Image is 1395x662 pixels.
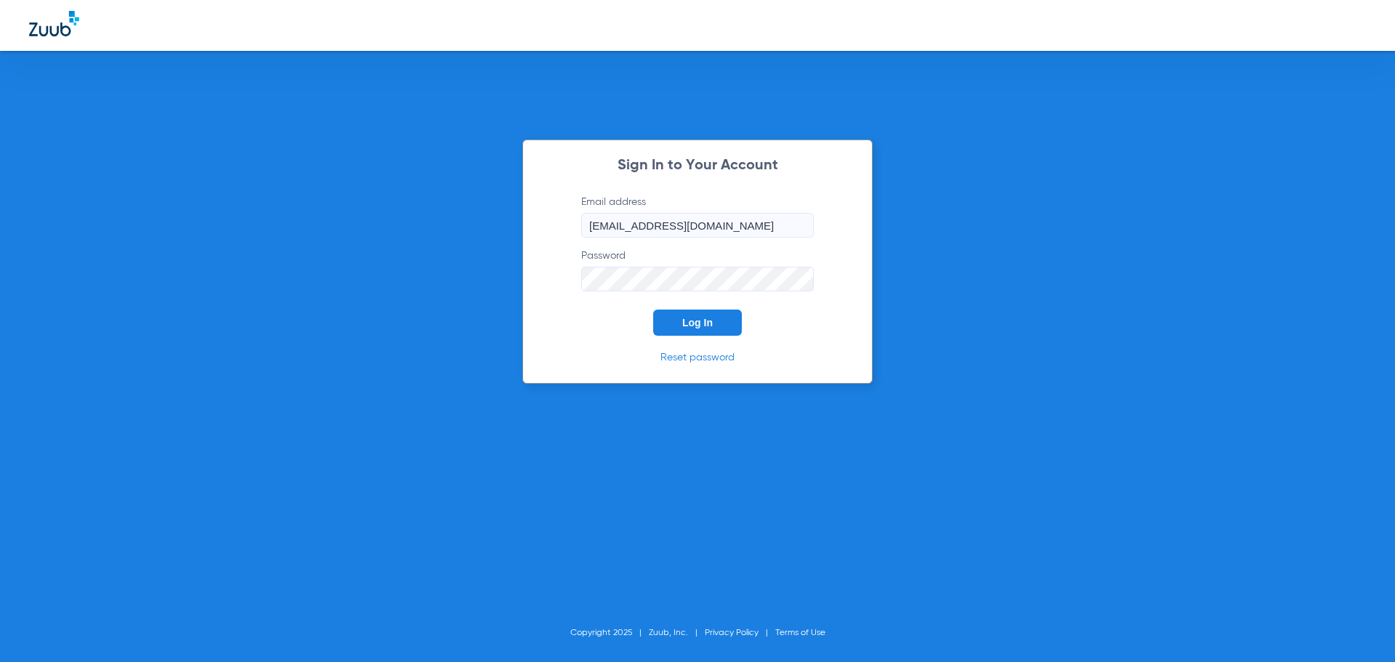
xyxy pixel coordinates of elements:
[682,317,713,328] span: Log In
[649,626,705,640] li: Zuub, Inc.
[559,158,836,173] h2: Sign In to Your Account
[570,626,649,640] li: Copyright 2025
[653,310,742,336] button: Log In
[581,267,814,291] input: Password
[775,629,825,637] a: Terms of Use
[581,249,814,291] label: Password
[581,213,814,238] input: Email address
[1322,592,1395,662] iframe: Chat Widget
[581,195,814,238] label: Email address
[660,352,735,363] a: Reset password
[29,11,79,36] img: Zuub Logo
[705,629,759,637] a: Privacy Policy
